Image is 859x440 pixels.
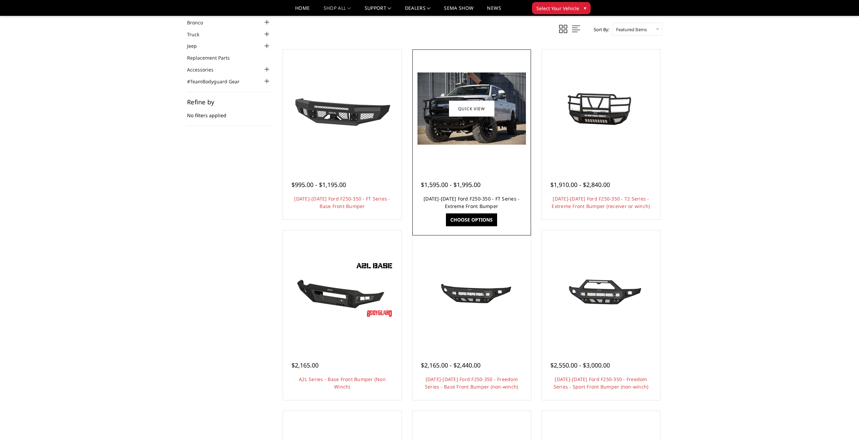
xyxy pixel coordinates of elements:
[187,99,271,105] h5: Refine by
[590,24,609,35] label: Sort By:
[291,361,319,369] span: $2,165.00
[536,5,579,12] span: Select Your Vehicle
[446,213,497,226] a: Choose Options
[187,66,222,73] a: Accessories
[554,376,649,390] a: [DATE]-[DATE] Ford F250-350 - Freedom Series - Sport Front Bumper (non-winch)
[552,195,650,209] a: [DATE]-[DATE] Ford F250-350 - T2 Series - Extreme Front Bumper (receiver or winch)
[291,181,346,189] span: $995.00 - $1,195.00
[424,195,519,209] a: [DATE]-[DATE] Ford F250-350 - FT Series - Extreme Front Bumper
[414,51,529,166] a: 2017-2022 Ford F250-350 - FT Series - Extreme Front Bumper 2017-2022 Ford F250-350 - FT Series - ...
[417,72,526,145] img: 2017-2022 Ford F250-350 - FT Series - Extreme Front Bumper
[187,31,208,38] a: Truck
[449,101,494,117] a: Quick view
[421,361,480,369] span: $2,165.00 - $2,440.00
[365,6,391,16] a: Support
[421,181,480,189] span: $1,595.00 - $1,995.00
[187,78,248,85] a: #TeamBodyguard Gear
[285,232,400,347] a: A2L Series - Base Front Bumper (Non Winch) A2L Series - Base Front Bumper (Non Winch)
[294,195,390,209] a: [DATE]-[DATE] Ford F250-350 - FT Series - Base Front Bumper
[532,2,591,14] button: Select Your Vehicle
[187,54,238,61] a: Replacement Parts
[187,99,271,126] div: No filters applied
[295,6,310,16] a: Home
[285,51,400,166] a: 2017-2022 Ford F250-350 - FT Series - Base Front Bumper
[584,4,586,12] span: ▾
[550,361,610,369] span: $2,550.00 - $3,000.00
[187,19,211,26] a: Bronco
[487,6,501,16] a: News
[288,78,396,139] img: 2017-2022 Ford F250-350 - FT Series - Base Front Bumper
[550,181,610,189] span: $1,910.00 - $2,840.00
[425,376,518,390] a: [DATE]-[DATE] Ford F250-350 - Freedom Series - Base Front Bumper (non-winch)
[444,6,473,16] a: SEMA Show
[405,6,431,16] a: Dealers
[414,232,529,347] a: 2017-2022 Ford F250-350 - Freedom Series - Base Front Bumper (non-winch) 2017-2022 Ford F250-350 ...
[324,6,351,16] a: shop all
[544,232,659,347] a: 2017-2022 Ford F250-350 - Freedom Series - Sport Front Bumper (non-winch) 2017-2022 Ford F250-350...
[544,51,659,166] a: 2017-2022 Ford F250-350 - T2 Series - Extreme Front Bumper (receiver or winch) 2017-2022 Ford F25...
[187,42,205,49] a: Jeep
[299,376,386,390] a: A2L Series - Base Front Bumper (Non Winch)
